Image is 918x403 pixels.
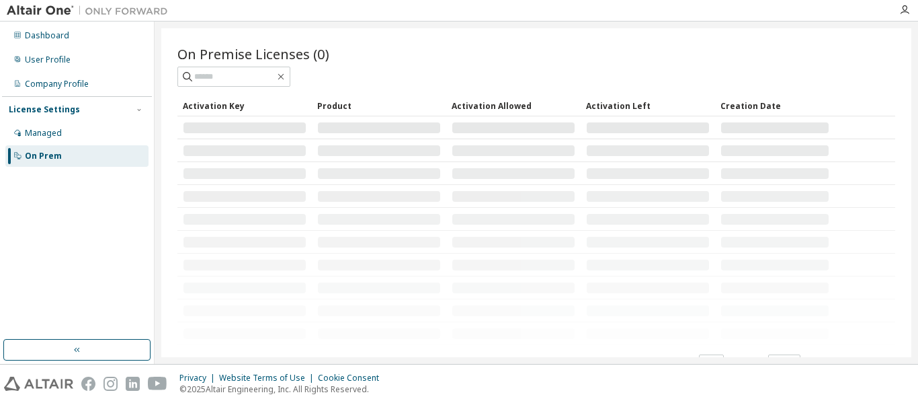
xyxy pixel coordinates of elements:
[736,355,800,372] span: Page n.
[25,128,62,139] div: Managed
[179,373,219,383] div: Privacy
[25,30,69,41] div: Dashboard
[183,357,303,369] span: Showing entries 1 through 10 of 0
[7,4,175,17] img: Altair One
[219,373,318,383] div: Website Terms of Use
[103,377,118,391] img: instagram.svg
[635,355,724,372] span: Items per page
[452,95,575,116] div: Activation Allowed
[25,151,62,161] div: On Prem
[4,377,73,391] img: altair_logo.svg
[183,95,306,116] div: Activation Key
[25,79,89,89] div: Company Profile
[81,377,95,391] img: facebook.svg
[318,373,387,383] div: Cookie Consent
[126,377,140,391] img: linkedin.svg
[25,54,71,65] div: User Profile
[586,95,710,116] div: Activation Left
[148,377,167,391] img: youtube.svg
[177,44,329,63] span: On Premise Licenses (0)
[317,95,441,116] div: Product
[720,95,829,116] div: Creation Date
[179,383,387,395] p: © 2025 Altair Engineering, Inc. All Rights Reserved.
[9,104,80,115] div: License Settings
